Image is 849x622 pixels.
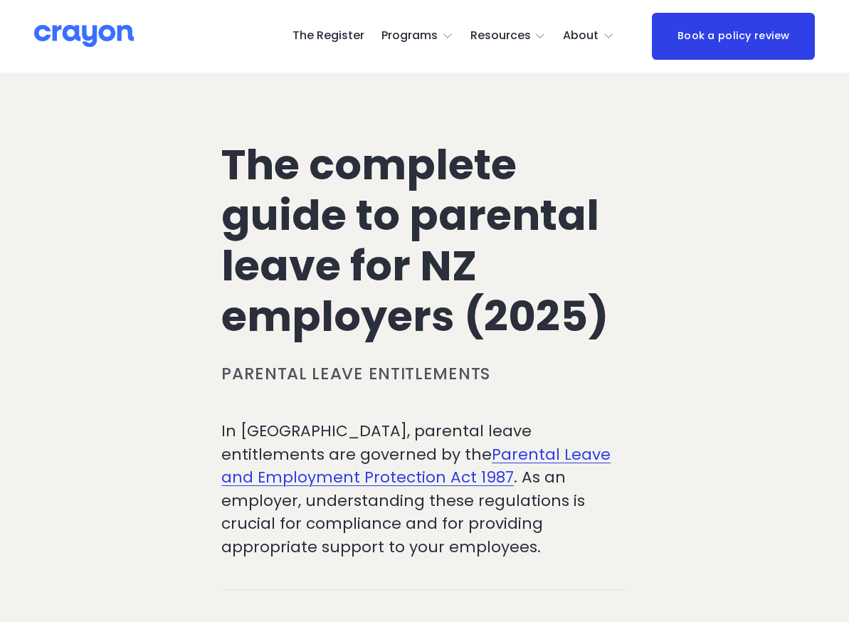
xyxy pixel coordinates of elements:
a: folder dropdown [381,25,453,48]
a: Book a policy review [652,13,815,60]
a: Parental leave entitlements [221,362,490,385]
img: Crayon [34,23,134,48]
h1: The complete guide to parental leave for NZ employers (2025) [221,140,628,342]
span: About [563,26,598,46]
p: In [GEOGRAPHIC_DATA], parental leave entitlements are governed by the . As an employer, understan... [221,420,628,559]
span: Resources [470,26,531,46]
span: Programs [381,26,438,46]
a: Parental Leave and Employment Protection Act 1987 [221,443,611,489]
a: folder dropdown [563,25,614,48]
a: folder dropdown [470,25,547,48]
a: The Register [292,25,364,48]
